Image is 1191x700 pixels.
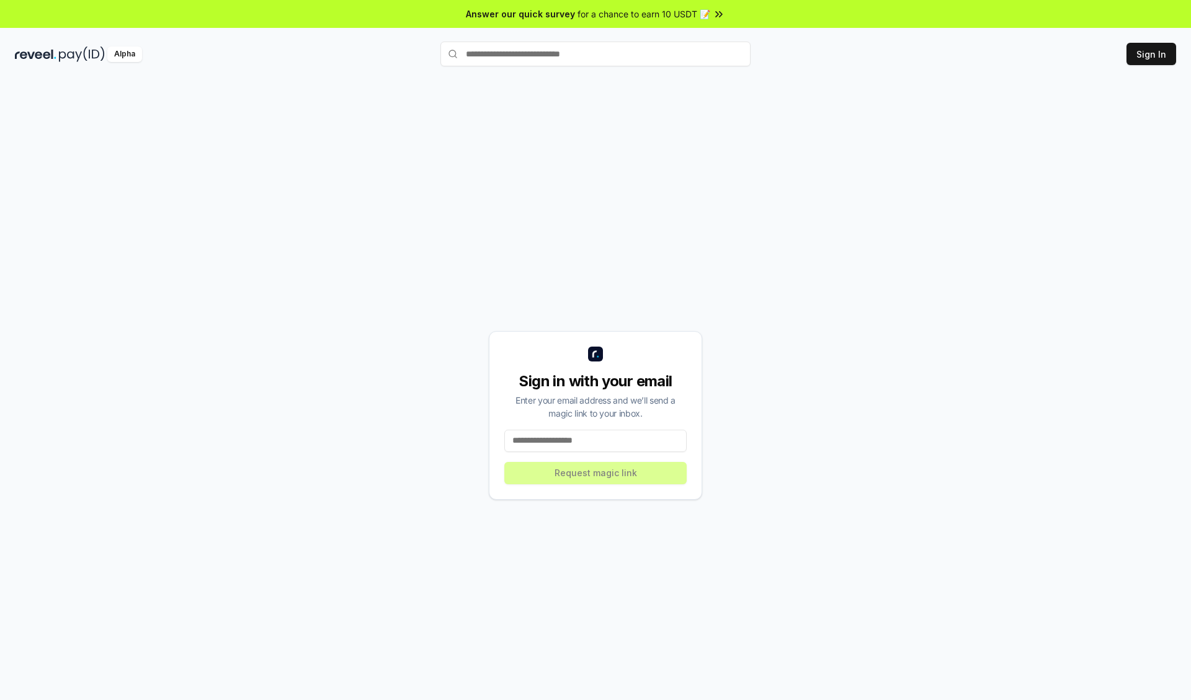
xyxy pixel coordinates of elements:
span: Answer our quick survey [466,7,575,20]
div: Alpha [107,47,142,62]
button: Sign In [1126,43,1176,65]
div: Enter your email address and we’ll send a magic link to your inbox. [504,394,687,420]
img: logo_small [588,347,603,361]
div: Sign in with your email [504,371,687,391]
img: reveel_dark [15,47,56,62]
img: pay_id [59,47,105,62]
span: for a chance to earn 10 USDT 📝 [578,7,710,20]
